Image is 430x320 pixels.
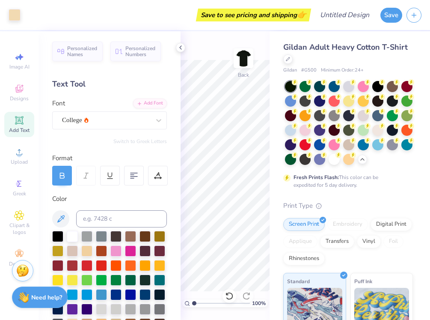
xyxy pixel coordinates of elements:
[52,194,167,204] div: Color
[297,9,306,20] span: 👉
[113,138,167,145] button: Switch to Greek Letters
[321,67,364,74] span: Minimum Order: 24 +
[52,99,65,108] label: Font
[52,153,168,163] div: Format
[4,222,34,236] span: Clipart & logos
[357,235,381,248] div: Vinyl
[67,45,98,57] span: Personalized Names
[283,67,297,74] span: Gildan
[327,218,368,231] div: Embroidery
[283,42,408,52] span: Gildan Adult Heavy Cotton T-Shirt
[283,252,325,265] div: Rhinestones
[238,71,249,79] div: Back
[301,67,317,74] span: # G500
[283,201,413,211] div: Print Type
[31,293,62,302] strong: Need help?
[252,299,266,307] span: 100 %
[9,260,30,267] span: Decorate
[198,9,309,21] div: Save to see pricing and shipping
[383,235,403,248] div: Foil
[287,277,310,286] span: Standard
[13,190,26,197] span: Greek
[52,78,167,90] div: Text Tool
[354,277,372,286] span: Puff Ink
[125,45,156,57] span: Personalized Numbers
[133,99,167,108] div: Add Font
[294,174,339,181] strong: Fresh Prints Flash:
[11,159,28,165] span: Upload
[9,127,30,134] span: Add Text
[313,6,376,24] input: Untitled Design
[283,218,325,231] div: Screen Print
[320,235,354,248] div: Transfers
[10,95,29,102] span: Designs
[371,218,412,231] div: Digital Print
[76,210,167,227] input: e.g. 7428 c
[9,63,30,70] span: Image AI
[380,8,402,23] button: Save
[235,50,252,67] img: Back
[294,173,399,189] div: This color can be expedited for 5 day delivery.
[283,235,317,248] div: Applique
